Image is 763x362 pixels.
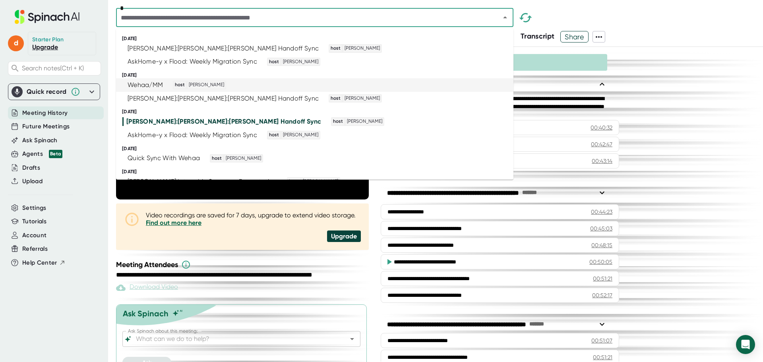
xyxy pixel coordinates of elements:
button: Transcript [521,31,555,42]
span: host [174,81,186,89]
button: Ask Spinach [22,136,58,145]
button: Share [560,31,589,43]
div: Meeting Attendees [116,260,371,269]
span: host [211,155,223,162]
div: 00:51:21 [593,353,612,361]
button: Tutorials [22,217,46,226]
div: 00:43:14 [592,157,612,165]
button: Close [500,12,511,23]
div: [PERSON_NAME]:[PERSON_NAME]:[PERSON_NAME] Handoff Sync [128,95,319,103]
div: [DATE] [122,169,513,175]
div: AskHome-y x Flood: Weekly Migration Sync [128,58,257,66]
button: Drafts [22,163,40,172]
div: 00:42:47 [591,140,612,148]
button: Account [22,231,46,240]
div: 00:48:15 [591,241,612,249]
div: Quick record [27,88,67,96]
span: [PERSON_NAME] [346,118,383,125]
div: 00:50:05 [589,258,612,266]
div: [PERSON_NAME]:[PERSON_NAME]:[PERSON_NAME] Handoff Sync [128,45,319,52]
span: d [8,35,24,51]
span: host [288,178,300,185]
div: Ask Spinach [123,309,168,318]
div: 00:51:21 [593,275,612,283]
span: host [329,45,342,52]
span: [PERSON_NAME] [343,95,381,102]
button: Settings [22,203,46,213]
div: Wehaa/MM [128,81,163,89]
span: [PERSON_NAME] [282,132,320,139]
div: [DATE] [122,146,513,152]
div: [DATE] [122,36,513,42]
span: Help Center [22,258,57,267]
input: What can we do to help? [134,333,335,345]
span: [PERSON_NAME] [225,155,262,162]
button: Agents Beta [22,149,62,159]
div: 00:44:23 [591,208,612,216]
span: [PERSON_NAME] [188,81,225,89]
div: 00:51:07 [591,337,612,345]
div: [PERSON_NAME] Internship Summary Presentation [128,178,277,186]
div: AskHome-y x Flood: Weekly Migration Sync [128,131,257,139]
div: Starter Plan [32,36,64,43]
button: Meeting History [22,108,68,118]
span: Share [561,30,588,44]
div: [PERSON_NAME]:[PERSON_NAME]:[PERSON_NAME] Handoff Sync [126,118,321,126]
span: host [268,58,280,66]
span: host [268,132,280,139]
div: 00:40:32 [591,124,612,132]
span: [PERSON_NAME] [282,58,320,66]
div: Video recordings are saved for 7 days, upgrade to extend video storage. [146,211,361,226]
span: host [329,95,342,102]
div: Agents [22,149,62,159]
div: [DATE] [122,109,513,115]
button: Future Meetings [22,122,70,131]
span: host [332,118,344,125]
button: Referrals [22,244,48,254]
div: Open Intercom Messenger [736,335,755,354]
div: Quick record [12,84,97,100]
div: [DATE] [122,72,513,78]
button: Upload [22,177,43,186]
div: Quick Sync With Wehaa [128,154,200,162]
div: Paid feature [116,283,178,292]
div: 00:45:03 [590,225,612,232]
span: Transcript [521,32,555,41]
a: Upgrade [32,43,58,51]
div: 00:52:17 [592,291,612,299]
a: Find out more here [146,219,201,226]
span: [PERSON_NAME] [302,178,339,185]
div: Beta [49,150,62,158]
div: Upgrade [327,230,361,242]
span: [PERSON_NAME] [343,45,381,52]
button: Help Center [22,258,66,267]
button: Open [347,333,358,345]
span: Search notes (Ctrl + K) [22,64,84,72]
